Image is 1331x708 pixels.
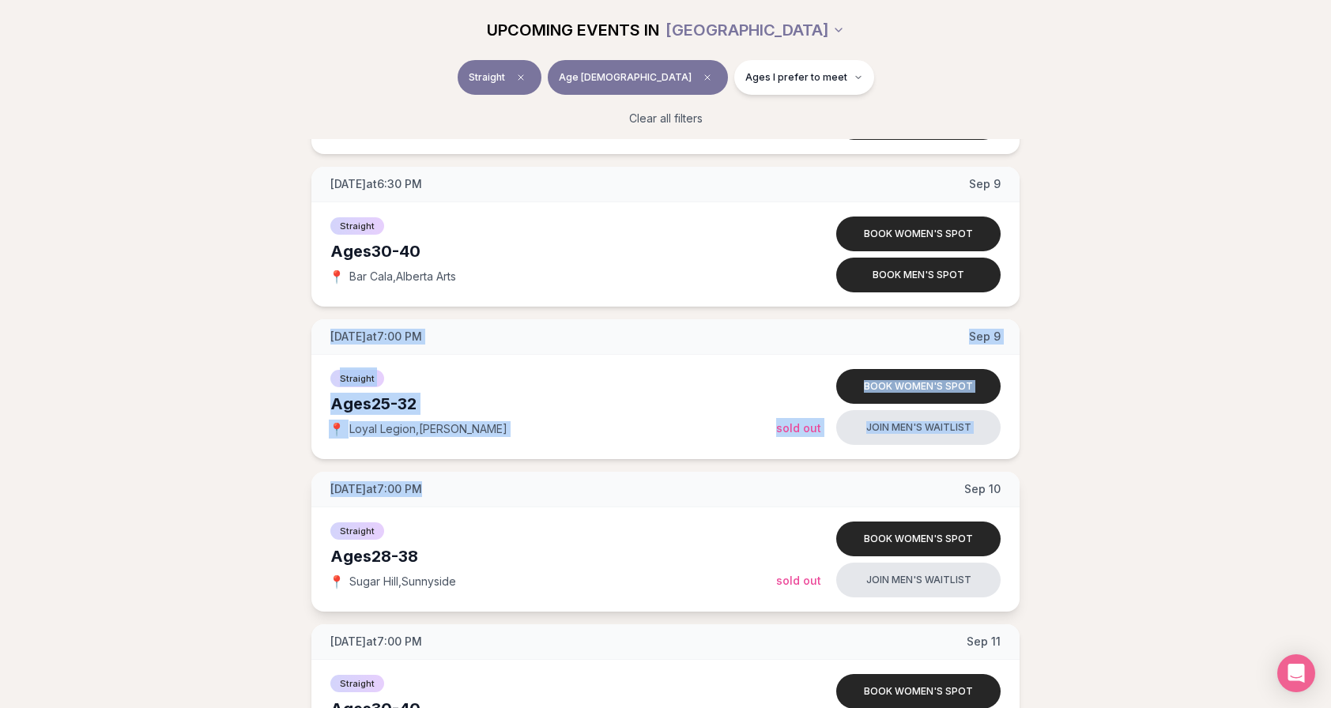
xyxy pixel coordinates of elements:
[330,423,343,435] span: 📍
[330,545,776,567] div: Ages 28-38
[836,563,1001,597] button: Join men's waitlist
[511,68,530,87] span: Clear event type filter
[349,421,507,437] span: Loyal Legion , [PERSON_NAME]
[349,269,456,284] span: Bar Cala , Alberta Arts
[836,369,1001,404] button: Book women's spot
[330,522,384,540] span: Straight
[349,574,456,589] span: Sugar Hill , Sunnyside
[487,19,659,41] span: UPCOMING EVENTS IN
[330,675,384,692] span: Straight
[469,71,505,84] span: Straight
[734,60,874,95] button: Ages I prefer to meet
[967,634,1001,650] span: Sep 11
[548,60,728,95] button: Age [DEMOGRAPHIC_DATA]Clear age
[330,329,422,345] span: [DATE] at 7:00 PM
[745,71,847,84] span: Ages I prefer to meet
[330,481,422,497] span: [DATE] at 7:00 PM
[330,176,422,192] span: [DATE] at 6:30 PM
[698,68,717,87] span: Clear age
[330,575,343,588] span: 📍
[836,258,1001,292] button: Book men's spot
[330,634,422,650] span: [DATE] at 7:00 PM
[458,60,541,95] button: StraightClear event type filter
[559,71,692,84] span: Age [DEMOGRAPHIC_DATA]
[665,13,845,47] button: [GEOGRAPHIC_DATA]
[836,522,1001,556] button: Book women's spot
[620,101,712,136] button: Clear all filters
[836,217,1001,251] button: Book women's spot
[330,270,343,283] span: 📍
[776,574,821,587] span: Sold Out
[330,370,384,387] span: Straight
[964,481,1001,497] span: Sep 10
[776,421,821,435] span: Sold Out
[330,217,384,235] span: Straight
[836,410,1001,445] button: Join men's waitlist
[969,329,1001,345] span: Sep 9
[969,176,1001,192] span: Sep 9
[330,393,776,415] div: Ages 25-32
[330,240,776,262] div: Ages 30-40
[1277,654,1315,692] div: Open Intercom Messenger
